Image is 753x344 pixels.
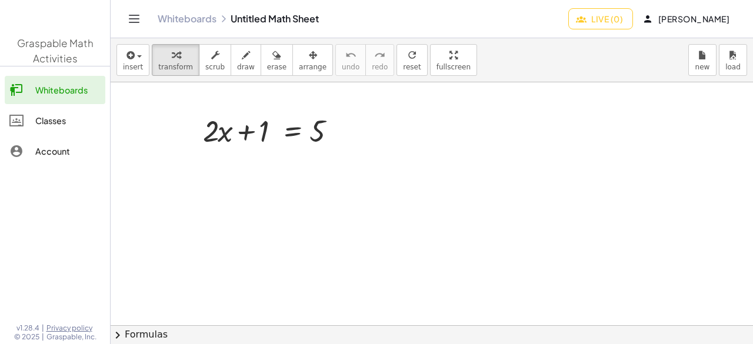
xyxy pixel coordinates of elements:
span: fullscreen [437,63,471,71]
button: undoundo [335,44,366,76]
button: scrub [199,44,231,76]
span: Graspable, Inc. [46,332,96,342]
span: undo [342,63,359,71]
i: refresh [407,48,418,62]
i: redo [374,48,385,62]
span: scrub [205,63,225,71]
button: chevron_rightFormulas [111,325,753,344]
div: Account [35,144,101,158]
span: chevron_right [111,328,125,342]
span: Live (0) [578,14,623,24]
span: v1.28.4 [16,323,39,333]
a: Privacy policy [46,323,96,333]
button: [PERSON_NAME] [635,8,739,29]
button: fullscreen [430,44,477,76]
i: undo [345,48,356,62]
div: Whiteboards [35,83,101,97]
a: Account [5,137,105,165]
span: transform [158,63,193,71]
button: load [719,44,747,76]
button: Toggle navigation [125,9,144,28]
span: erase [267,63,286,71]
span: redo [372,63,388,71]
span: insert [123,63,143,71]
span: load [725,63,741,71]
span: new [695,63,710,71]
a: Whiteboards [158,13,216,25]
span: draw [237,63,255,71]
a: Whiteboards [5,76,105,104]
button: insert [116,44,149,76]
button: transform [152,44,199,76]
span: arrange [299,63,326,71]
button: redoredo [365,44,394,76]
button: arrange [292,44,333,76]
button: refreshreset [397,44,427,76]
div: Classes [35,113,101,128]
span: | [42,332,44,342]
button: erase [261,44,293,76]
span: reset [403,63,421,71]
span: | [42,323,44,333]
button: draw [231,44,261,76]
span: © 2025 [14,332,39,342]
span: [PERSON_NAME] [645,14,729,24]
a: Classes [5,106,105,135]
span: Graspable Math Activities [17,36,94,65]
button: Live (0) [568,8,633,29]
button: new [688,44,717,76]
